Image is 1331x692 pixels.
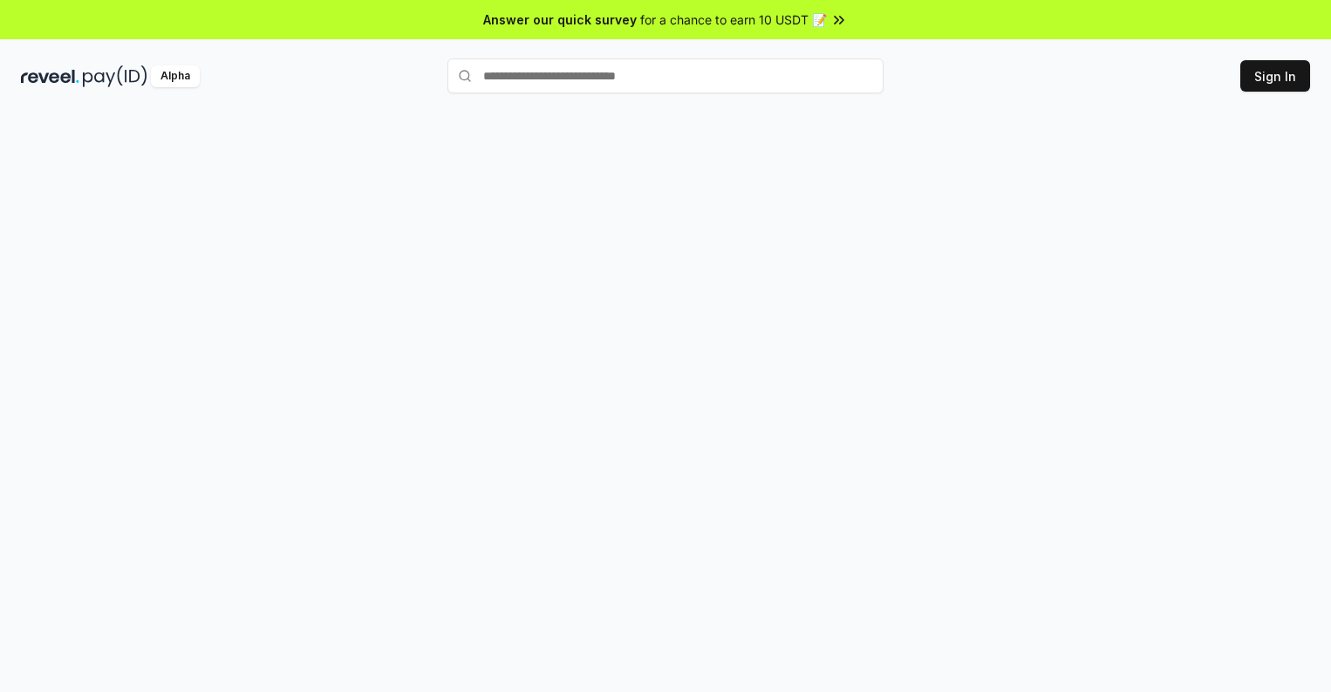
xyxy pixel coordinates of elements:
[83,65,147,87] img: pay_id
[483,10,637,29] span: Answer our quick survey
[640,10,827,29] span: for a chance to earn 10 USDT 📝
[1240,60,1310,92] button: Sign In
[21,65,79,87] img: reveel_dark
[151,65,200,87] div: Alpha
